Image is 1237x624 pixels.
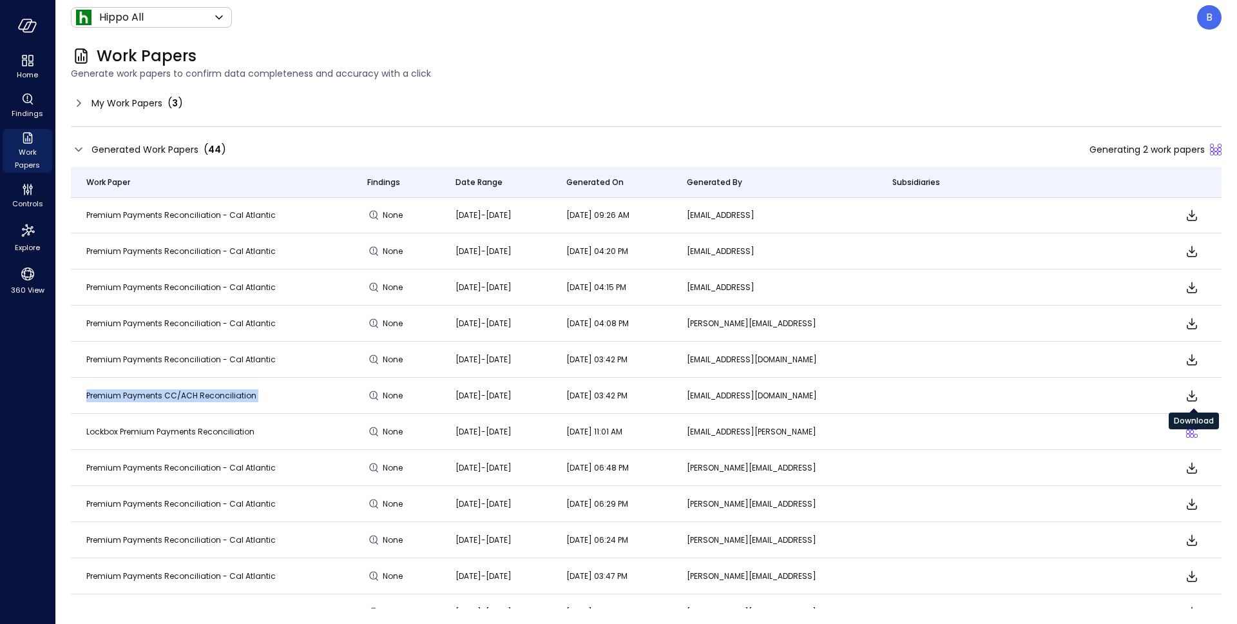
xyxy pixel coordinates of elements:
div: ( ) [168,95,183,111]
span: [DATE] 06:24 PM [566,534,628,545]
span: Download [1184,388,1200,404]
span: Subsidiaries [892,176,940,189]
p: B [1206,10,1213,25]
span: [DATE]-[DATE] [455,462,512,473]
span: None [383,534,406,547]
div: Download [1169,413,1219,429]
span: Premium Payments Reconciliation - Cal Atlantic [86,354,276,365]
div: Work Papers [3,129,52,173]
span: Findings [367,176,400,189]
span: Premium Payments Reconciliation - Cal Atlantic [86,570,276,581]
span: Work Paper [86,176,130,189]
div: Findings [3,90,52,121]
div: Home [3,52,52,83]
span: [DATE]-[DATE] [455,534,512,545]
span: Premium Payments Reconciliation - Cal Atlantic [86,462,276,473]
p: [PERSON_NAME][EMAIL_ADDRESS] [687,317,861,330]
span: [DATE]-[DATE] [455,318,512,329]
p: [PERSON_NAME][EMAIL_ADDRESS] [687,570,861,583]
span: Download [1184,605,1200,620]
div: Boaz [1197,5,1222,30]
span: None [383,389,406,402]
span: [DATE] 03:35 PM [566,607,628,618]
span: [DATE]-[DATE] [455,390,512,401]
p: [PERSON_NAME][EMAIL_ADDRESS] [687,606,861,619]
span: [DATE] 04:15 PM [566,282,626,293]
span: Work Papers [97,46,197,66]
span: Download [1184,569,1200,584]
img: Icon [76,10,91,25]
p: [EMAIL_ADDRESS] [687,209,861,222]
span: None [383,245,406,258]
span: [DATE]-[DATE] [455,282,512,293]
p: [PERSON_NAME][EMAIL_ADDRESS] [687,534,861,547]
span: [DATE] 03:42 PM [566,390,628,401]
span: [DATE]-[DATE] [455,426,512,437]
span: [DATE] 04:08 PM [566,318,629,329]
span: Generated Work Papers [91,142,198,157]
span: [DATE]-[DATE] [455,210,512,220]
span: Lockbox Premium Payments Reconciliation [86,426,254,437]
span: [DATE] 11:01 AM [566,426,622,437]
span: [DATE] 06:48 PM [566,462,629,473]
span: Premium Payments Reconciliation - Cal Atlantic [86,210,276,220]
span: Premium Payments Reconciliation - Cal Atlantic [86,534,276,545]
p: [EMAIL_ADDRESS] [687,281,861,294]
span: Home [17,68,38,81]
span: None [383,606,406,619]
span: [DATE]-[DATE] [455,246,512,257]
span: Download [1184,316,1200,331]
div: ( ) [204,142,226,157]
span: [DATE] 04:20 PM [566,246,628,257]
div: Sliding puzzle loader [1210,144,1222,155]
span: None [383,353,406,366]
span: Premium Payments Reconciliation - Cal Atlantic [86,318,276,329]
p: [EMAIL_ADDRESS][DOMAIN_NAME] [687,389,861,402]
span: 3 [172,97,178,110]
span: None [383,570,406,583]
span: Download [1184,208,1200,223]
span: None [383,425,406,438]
span: None [383,209,406,222]
div: Controls [3,180,52,211]
span: My Work Papers [91,96,162,110]
span: Premium Payments CC/ACH Reconciliation [86,390,256,401]
span: None [383,462,406,474]
span: Premium Payments Reconciliation - Cal Atlantic [86,498,276,509]
span: Download [1184,244,1200,259]
span: Premium Payments Reconciliation - Cal Atlantic [86,607,276,618]
p: [EMAIL_ADDRESS][PERSON_NAME] [687,425,861,438]
span: Generate work papers to confirm data completeness and accuracy with a click [71,66,1222,81]
div: Explore [3,219,52,255]
span: Premium Payments Reconciliation - Cal Atlantic [86,282,276,293]
span: [DATE] 06:29 PM [566,498,628,509]
p: [EMAIL_ADDRESS] [687,245,861,258]
span: Download [1184,280,1200,295]
span: [DATE] 03:47 PM [566,570,628,581]
span: 360 View [11,284,44,297]
span: Download [1184,352,1200,367]
span: Download [1184,496,1200,512]
div: 360 View [3,263,52,298]
span: [DATE]-[DATE] [455,354,512,365]
span: Explore [15,241,40,254]
span: None [383,317,406,330]
span: Date Range [455,176,503,189]
p: [PERSON_NAME][EMAIL_ADDRESS] [687,462,861,474]
span: None [383,498,406,511]
span: 44 [208,143,221,156]
div: Generating work paper [1186,426,1198,438]
span: [DATE]-[DATE] [455,570,512,581]
span: [DATE]-[DATE] [455,607,512,618]
span: [DATE] 09:26 AM [566,210,629,220]
span: Premium Payments Reconciliation - Cal Atlantic [86,246,276,257]
span: [DATE]-[DATE] [455,498,512,509]
span: [DATE] 03:42 PM [566,354,628,365]
span: Controls [12,197,43,210]
span: Generated On [566,176,624,189]
span: Findings [12,107,43,120]
span: Work Papers [8,146,47,171]
span: Download [1184,460,1200,476]
span: Generated By [687,176,742,189]
div: Sliding puzzle loader [1186,426,1198,438]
